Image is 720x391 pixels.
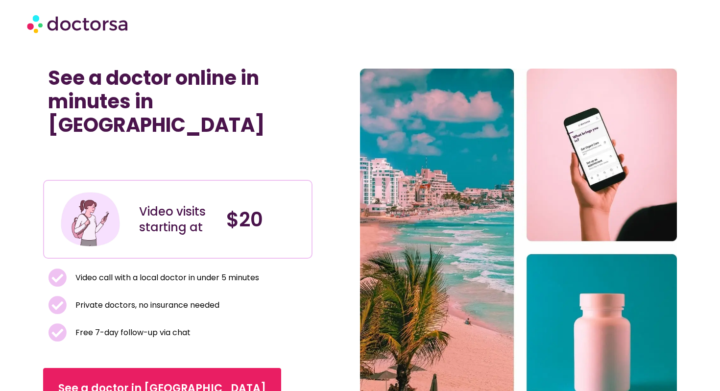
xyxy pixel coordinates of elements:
span: Video call with a local doctor in under 5 minutes [73,271,259,285]
iframe: Customer reviews powered by Trustpilot [48,158,308,170]
span: Private doctors, no insurance needed [73,298,219,312]
img: Illustration depicting a young woman in a casual outfit, engaged with her smartphone. She has a p... [59,188,121,250]
iframe: Customer reviews powered by Trustpilot [48,147,195,158]
span: Free 7-day follow-up via chat [73,326,191,340]
div: Video visits starting at [139,204,217,235]
h4: $20 [226,208,304,231]
h1: See a doctor online in minutes in [GEOGRAPHIC_DATA] [48,66,308,137]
